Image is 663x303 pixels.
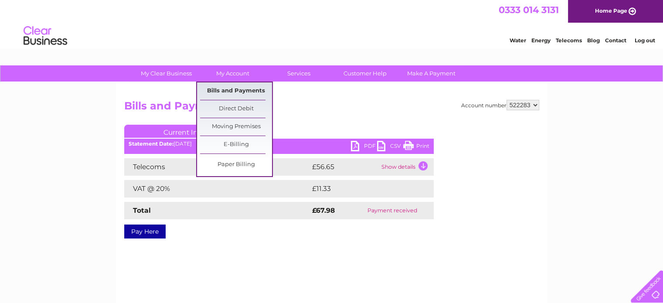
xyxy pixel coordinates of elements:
[23,23,68,49] img: logo.png
[351,202,433,219] td: Payment received
[124,141,434,147] div: [DATE]
[263,65,335,82] a: Services
[312,206,335,214] strong: £67.98
[124,225,166,238] a: Pay Here
[129,140,173,147] b: Statement Date:
[310,158,379,176] td: £56.65
[124,100,539,116] h2: Bills and Payments
[197,65,269,82] a: My Account
[200,118,272,136] a: Moving Premises
[200,156,272,174] a: Paper Billing
[634,37,655,44] a: Log out
[200,136,272,153] a: E-Billing
[200,100,272,118] a: Direct Debit
[587,37,600,44] a: Blog
[510,37,526,44] a: Water
[351,141,377,153] a: PDF
[124,158,310,176] td: Telecoms
[531,37,551,44] a: Energy
[499,4,559,15] a: 0333 014 3131
[377,141,403,153] a: CSV
[395,65,467,82] a: Make A Payment
[124,180,310,197] td: VAT @ 20%
[379,158,434,176] td: Show details
[329,65,401,82] a: Customer Help
[126,5,538,42] div: Clear Business is a trading name of Verastar Limited (registered in [GEOGRAPHIC_DATA] No. 3667643...
[133,206,151,214] strong: Total
[310,180,414,197] td: £11.33
[605,37,626,44] a: Contact
[556,37,582,44] a: Telecoms
[403,141,429,153] a: Print
[200,82,272,100] a: Bills and Payments
[461,100,539,110] div: Account number
[130,65,202,82] a: My Clear Business
[124,125,255,138] a: Current Invoice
